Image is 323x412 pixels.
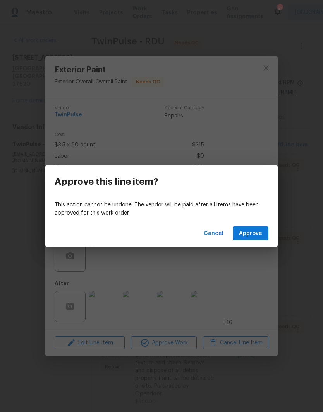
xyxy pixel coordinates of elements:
button: Cancel [201,226,227,241]
span: Cancel [204,229,223,238]
span: Approve [239,229,262,238]
button: Approve [233,226,268,241]
h3: Approve this line item? [55,176,158,187]
p: This action cannot be undone. The vendor will be paid after all items have been approved for this... [55,201,268,217]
